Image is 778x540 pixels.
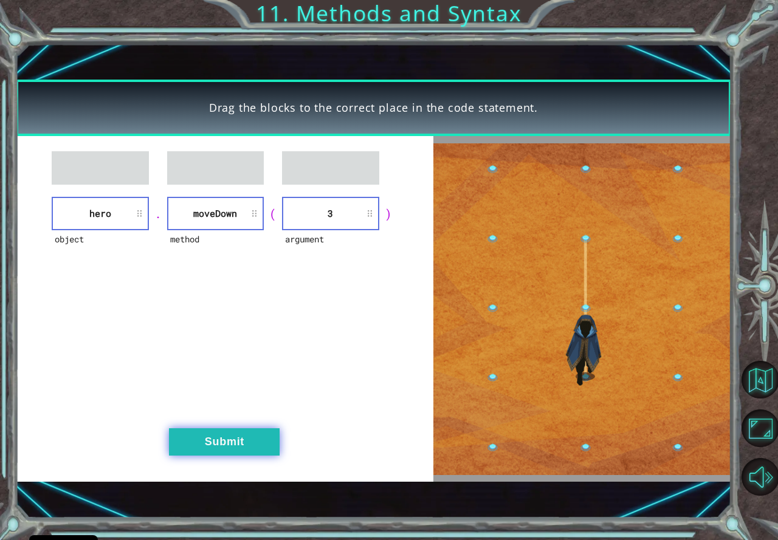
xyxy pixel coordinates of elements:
div: object [52,230,148,264]
li: moveDown [167,197,264,230]
div: . [149,205,167,222]
div: argument [282,230,379,264]
li: hero [52,197,148,230]
li: 3 [282,197,379,230]
span: Drag the blocks to the correct place in the code statement. [209,100,538,116]
div: ) [379,205,398,222]
img: Interactive Art [433,143,731,476]
button: Submit [169,428,280,456]
div: method [167,230,264,264]
div: ( [264,205,282,222]
a: Back to Map [743,355,778,404]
